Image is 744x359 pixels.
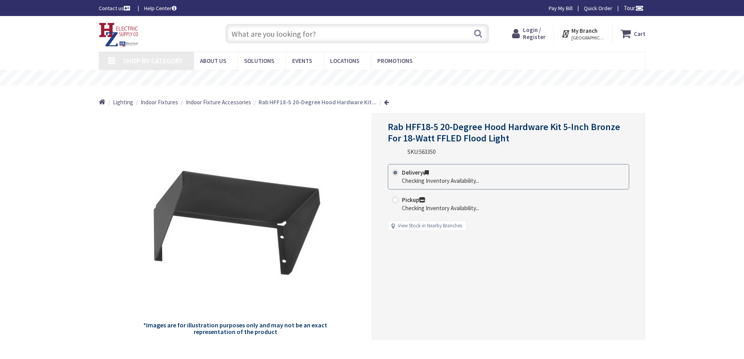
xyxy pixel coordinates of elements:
strong: Cart [634,27,646,41]
rs-layer: Free Same Day Pickup at 8 Locations [303,74,442,82]
span: Tour [624,4,644,12]
div: Checking Inventory Availability... [402,177,479,185]
span: Rab HFF18-5 20-Degree Hood Hardware Kit 5-Inch Bronze For 18-Watt FFLED Flood Light [388,121,620,144]
span: 563350 [419,148,435,155]
a: Help Center [144,4,177,12]
a: Indoor Fixtures [141,98,178,106]
img: HZ Electric Supply [99,23,139,47]
strong: My Branch [571,27,598,34]
span: Locations [330,57,359,64]
a: Login / Register [512,27,546,41]
h5: *Images are for illustration purposes only and may not be an exact representation of the product [143,322,328,336]
a: Pay My Bill [549,4,573,12]
input: What are you looking for? [225,24,489,43]
a: Quick Order [584,4,612,12]
a: Lighting [113,98,133,106]
a: Indoor Fixture Accessories [186,98,251,106]
strong: Pickup [402,196,425,204]
span: Login / Register [523,26,546,41]
strong: Delivery [402,169,429,176]
div: Checking Inventory Availability... [402,204,479,212]
div: SKU: [407,148,435,156]
img: Rab HFF18-5 20-Degree Hood Hardware Kit 5-Inch Bronze For 18-Watt FFLED Flood Light [143,130,328,316]
strong: Rab HFF18-5 20-Degree Hood Hardware Kit... [259,98,376,106]
span: About Us [200,57,226,64]
span: Events [292,57,312,64]
a: View Stock in Nearby Branches [398,222,462,230]
a: Cart [621,27,646,41]
span: Solutions [244,57,274,64]
span: [GEOGRAPHIC_DATA], [GEOGRAPHIC_DATA] [571,35,605,41]
span: Shop By Category [123,56,183,65]
span: Promotions [377,57,412,64]
a: Contact us [99,4,132,12]
div: My Branch [GEOGRAPHIC_DATA], [GEOGRAPHIC_DATA] [561,27,605,41]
